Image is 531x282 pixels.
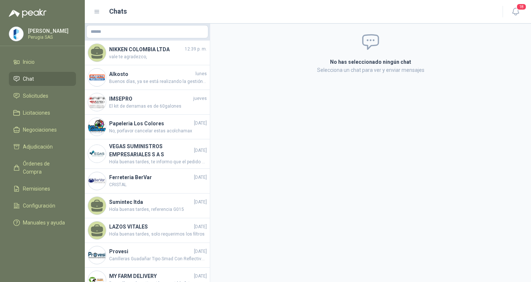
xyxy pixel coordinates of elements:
[109,255,207,262] span: Canilleras Guadañar Tipo Smad Con Reflectivo Proteccion Pie Romano Work. Canillera Tipo Smad. Fab...
[9,9,46,18] img: Logo peakr
[9,123,76,137] a: Negociaciones
[88,118,106,136] img: Company Logo
[88,93,106,111] img: Company Logo
[109,247,192,255] h4: Provesi
[194,273,207,280] span: [DATE]
[109,128,207,135] span: No, porfavor cancelar estas acolchamax
[194,147,207,154] span: [DATE]
[194,199,207,206] span: [DATE]
[109,70,194,78] h4: Alkosto
[109,119,192,128] h4: Papeleria Los Colores
[109,6,127,17] h1: Chats
[23,143,53,151] span: Adjudicación
[28,35,74,39] p: Perugia SAS
[9,55,76,69] a: Inicio
[185,46,207,53] span: 12:39 p. m.
[109,78,207,85] span: Buenos días, ya se está realizando la gestión con el área de postventa.
[23,75,34,83] span: Chat
[109,95,192,103] h4: IMSEPRO
[85,41,210,65] a: NIKKEN COLOMBIA LTDA12:39 p. m.vale te agradezco,
[88,69,106,86] img: Company Logo
[9,27,23,41] img: Company Logo
[109,103,207,110] span: El kit de derramas es de 60galones
[88,172,106,190] img: Company Logo
[194,120,207,127] span: [DATE]
[9,106,76,120] a: Licitaciones
[23,185,50,193] span: Remisiones
[109,53,207,60] span: vale te agradezco,
[509,5,522,18] button: 18
[23,109,50,117] span: Licitaciones
[109,142,192,159] h4: VEGAS SUMINISTROS EMPRESARIALES S A S
[109,181,207,188] span: CRISTAL
[9,199,76,213] a: Configuración
[194,223,207,230] span: [DATE]
[85,139,210,169] a: Company LogoVEGAS SUMINISTROS EMPRESARIALES S A S[DATE]Hola buenas tardes, te informo que el pedi...
[109,159,207,166] span: Hola buenas tardes, te informo que el pedido entregado el dia de hoy, lo entregaron doble las sig...
[242,58,499,66] h2: No has seleccionado ningún chat
[9,216,76,230] a: Manuales y ayuda
[23,126,57,134] span: Negociaciones
[195,70,207,77] span: lunes
[109,45,183,53] h4: NIKKEN COLOMBIA LTDA
[193,95,207,102] span: jueves
[516,3,527,10] span: 18
[85,218,210,243] a: LAZOS VITALES[DATE]Hola buenas tardes, solo requerimos los filtros
[85,90,210,115] a: Company LogoIMSEPROjuevesEl kit de derramas es de 60galones
[9,89,76,103] a: Solicitudes
[9,72,76,86] a: Chat
[23,160,69,176] span: Órdenes de Compra
[85,115,210,139] a: Company LogoPapeleria Los Colores[DATE]No, porfavor cancelar estas acolchamax
[23,92,48,100] span: Solicitudes
[88,145,106,163] img: Company Logo
[9,182,76,196] a: Remisiones
[242,66,499,74] p: Selecciona un chat para ver y enviar mensajes
[109,206,207,213] span: Hola buenas tardes, referencia G015
[28,28,74,34] p: [PERSON_NAME]
[23,58,35,66] span: Inicio
[194,174,207,181] span: [DATE]
[23,219,65,227] span: Manuales y ayuda
[85,169,210,194] a: Company LogoFerreteria BerVar[DATE]CRISTAL
[109,223,192,231] h4: LAZOS VITALES
[9,157,76,179] a: Órdenes de Compra
[85,194,210,218] a: Sumintec ltda[DATE]Hola buenas tardes, referencia G015
[88,246,106,264] img: Company Logo
[109,272,192,280] h4: MY FARM DELIVERY
[23,202,55,210] span: Configuración
[9,140,76,154] a: Adjudicación
[85,243,210,268] a: Company LogoProvesi[DATE]Canilleras Guadañar Tipo Smad Con Reflectivo Proteccion Pie Romano Work....
[85,65,210,90] a: Company LogoAlkostolunesBuenos días, ya se está realizando la gestión con el área de postventa.
[109,173,192,181] h4: Ferreteria BerVar
[109,198,192,206] h4: Sumintec ltda
[109,231,207,238] span: Hola buenas tardes, solo requerimos los filtros
[194,248,207,255] span: [DATE]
